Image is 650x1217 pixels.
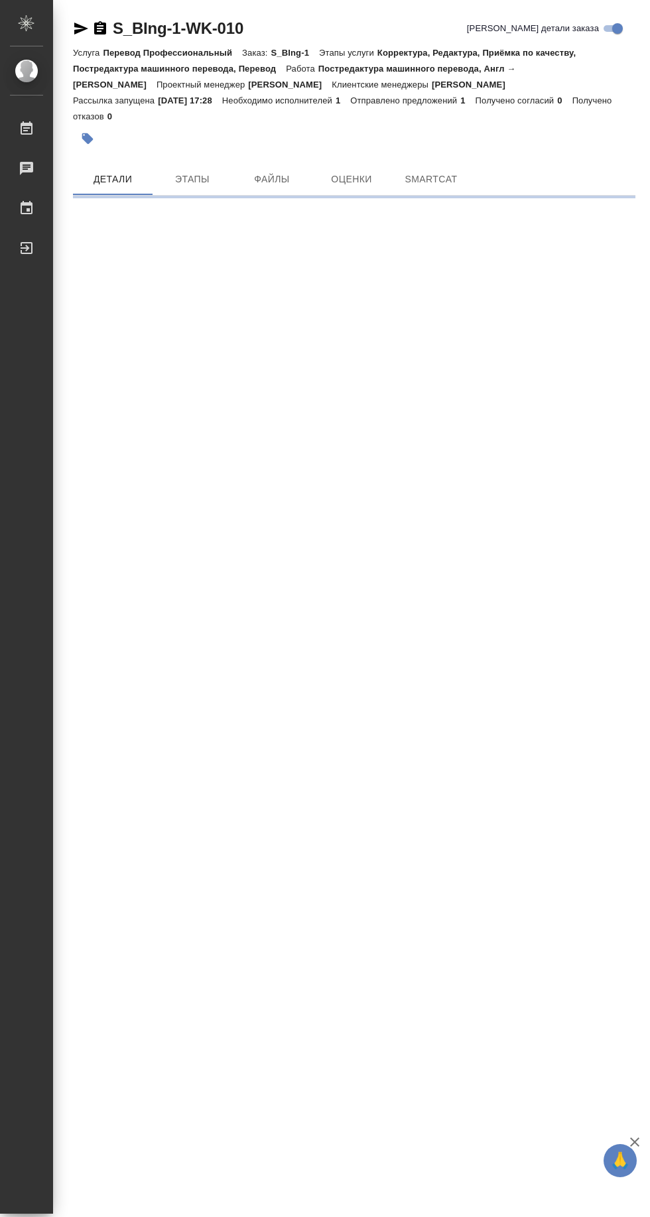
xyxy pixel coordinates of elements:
[103,48,242,58] p: Перевод Профессиональный
[81,171,145,188] span: Детали
[240,171,304,188] span: Файлы
[271,48,319,58] p: S_BIng-1
[73,48,103,58] p: Услуга
[467,22,599,35] span: [PERSON_NAME] детали заказа
[399,171,463,188] span: SmartCat
[557,96,572,105] p: 0
[73,124,102,153] button: Добавить тэг
[158,96,222,105] p: [DATE] 17:28
[73,21,89,36] button: Скопировать ссылку для ЯМессенджера
[248,80,332,90] p: [PERSON_NAME]
[460,96,475,105] p: 1
[92,21,108,36] button: Скопировать ссылку
[604,1144,637,1177] button: 🙏
[332,80,432,90] p: Клиентские менеджеры
[350,96,460,105] p: Отправлено предложений
[336,96,350,105] p: 1
[73,96,158,105] p: Рассылка запущена
[320,171,383,188] span: Оценки
[319,48,377,58] p: Этапы услуги
[609,1147,631,1175] span: 🙏
[242,48,271,58] p: Заказ:
[476,96,558,105] p: Получено согласий
[432,80,515,90] p: [PERSON_NAME]
[286,64,318,74] p: Работа
[113,19,243,37] a: S_BIng-1-WK-010
[161,171,224,188] span: Этапы
[157,80,248,90] p: Проектный менеджер
[222,96,336,105] p: Необходимо исполнителей
[107,111,122,121] p: 0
